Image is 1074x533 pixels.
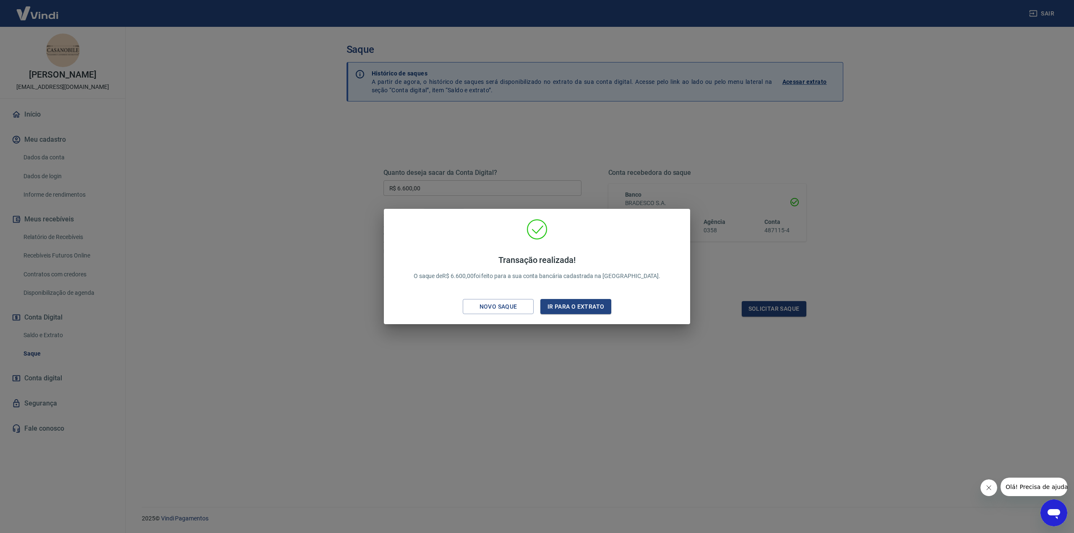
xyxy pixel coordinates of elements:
div: Novo saque [469,302,527,312]
iframe: Button to launch messaging window [1040,499,1067,526]
iframe: Close message [980,479,997,496]
p: O saque de R$ 6.600,00 foi feito para a sua conta bancária cadastrada na [GEOGRAPHIC_DATA]. [414,255,661,281]
button: Ir para o extrato [540,299,611,315]
h4: Transação realizada! [414,255,661,265]
button: Novo saque [463,299,534,315]
iframe: Message from company [1001,478,1067,496]
span: Olá! Precisa de ajuda? [5,6,70,13]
